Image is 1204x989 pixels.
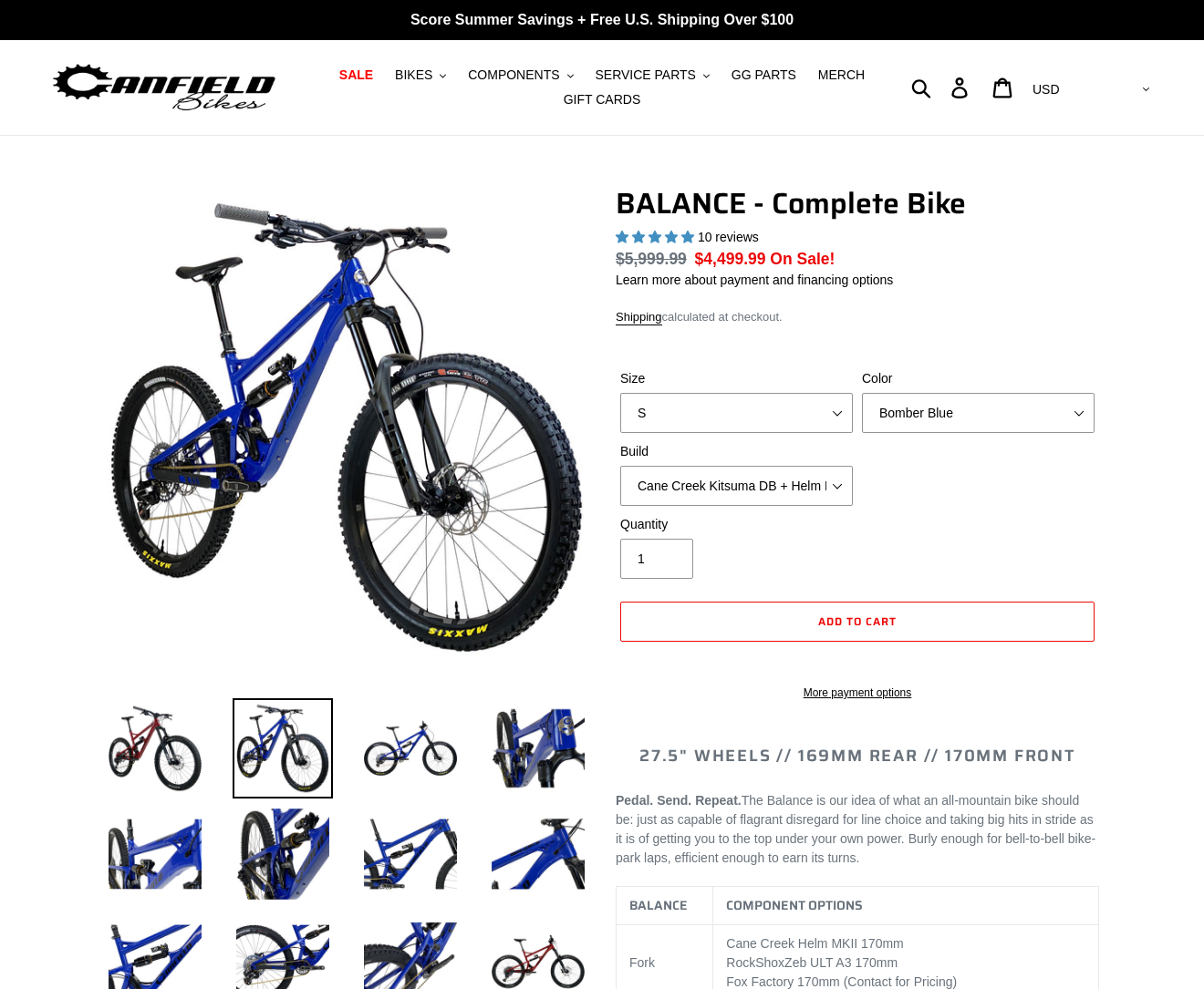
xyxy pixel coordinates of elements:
b: Pedal. Send. Repeat. [616,793,742,808]
span: SALE [339,67,373,83]
label: Quantity [620,515,853,534]
span: GG PARTS [732,67,796,83]
a: More payment options [620,685,1095,701]
img: Load image into Gallery viewer, BALANCE - Complete Bike [488,698,588,798]
span: GIFT CARDS [564,92,641,108]
p: The Balance is our idea of what an all-mountain bike should be: just as capable of flagrant disre... [616,791,1099,868]
button: COMPONENTS [459,63,582,88]
a: GG PARTS [722,63,805,88]
h2: 27.5" WHEELS // 169MM REAR // 170MM FRONT [616,747,1099,767]
s: $5,999.99 [616,250,687,268]
span: Add to cart [818,613,897,630]
img: Canfield Bikes [50,59,278,117]
img: Load image into Gallery viewer, BALANCE - Complete Bike [360,804,461,904]
img: Load image into Gallery viewer, BALANCE - Complete Bike [233,804,333,904]
a: MERCH [809,63,874,88]
h1: BALANCE - Complete Bike [616,186,1099,221]
a: Shipping [616,310,662,325]
span: SERVICE PARTS [595,67,695,83]
img: Load image into Gallery viewer, BALANCE - Complete Bike [233,698,333,798]
label: Size [620,369,853,388]
img: BALANCE - Complete Bike [109,190,585,665]
th: COMPONENT OPTIONS [713,886,1099,924]
label: Build [620,442,853,461]
a: GIFT CARDS [555,88,650,112]
button: SERVICE PARTS [586,63,718,88]
span: COMPONENTS [468,67,559,83]
span: $4,499.99 [695,250,766,268]
th: BALANCE [617,886,713,924]
label: Color [862,369,1095,388]
span: Zeb ULT A3 170 [784,955,877,970]
a: SALE [330,63,382,88]
img: Load image into Gallery viewer, BALANCE - Complete Bike [105,698,205,798]
span: Cane Creek Helm MKII 170mm [726,936,904,951]
span: MERCH [818,67,865,83]
div: calculated at checkout. [616,308,1099,326]
a: Learn more about payment and financing options [616,273,893,287]
img: Load image into Gallery viewer, BALANCE - Complete Bike [488,804,588,904]
span: BIKES [395,67,432,83]
img: Load image into Gallery viewer, BALANCE - Complete Bike [105,804,205,904]
span: On Sale! [770,247,835,271]
span: 10 reviews [698,230,759,244]
button: Add to cart [620,602,1095,642]
button: BIKES [386,63,455,88]
span: 5.00 stars [616,230,698,244]
img: Load image into Gallery viewer, BALANCE - Complete Bike [360,698,461,798]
